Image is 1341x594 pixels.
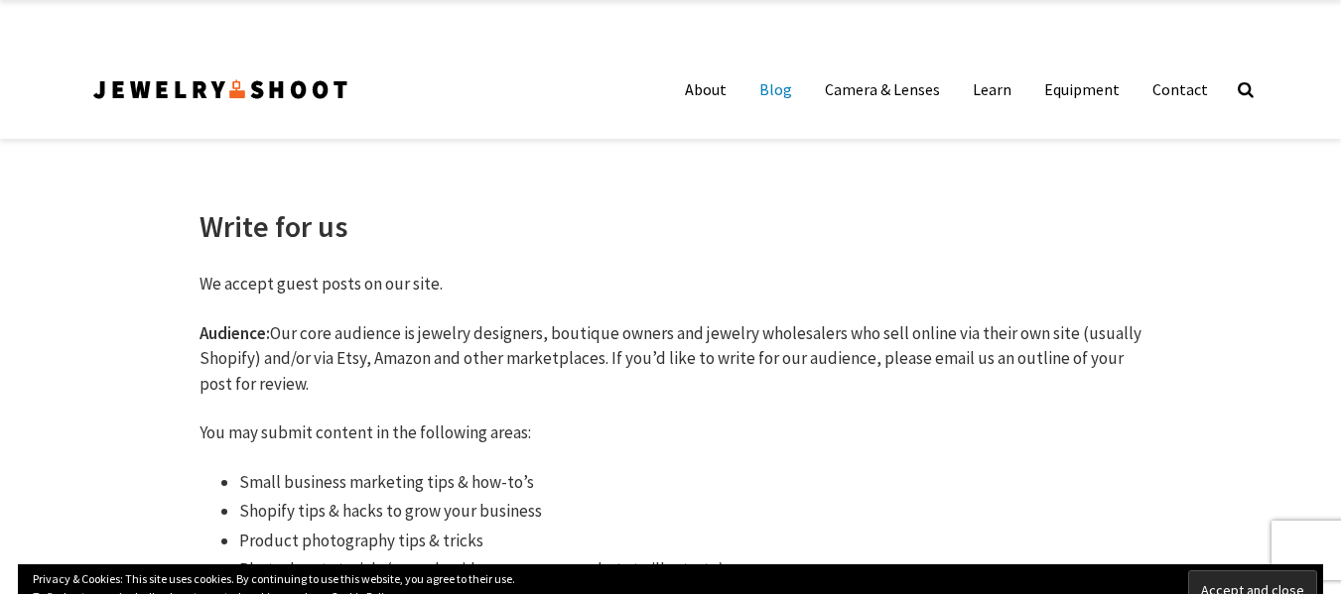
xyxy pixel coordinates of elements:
[744,69,807,109] a: Blog
[239,529,1142,554] li: Product photography tips & tricks
[958,69,1026,109] a: Learn
[200,272,1142,297] p: We accept guest posts on our site.
[239,499,1142,525] li: Shopify tips & hacks to grow your business
[670,69,741,109] a: About
[200,322,270,344] strong: Audience:
[200,420,1142,446] p: You may submit content in the following areas:
[810,69,955,109] a: Camera & Lenses
[1029,69,1135,109] a: Equipment
[90,73,350,105] img: Jewelry Photographer Bay Area - San Francisco | Nationwide via Mail
[200,321,1142,398] p: Our core audience is jewelry designers, boutique owners and jewelry wholesalers who sell online v...
[239,557,1142,583] li: Photoshop tutorials (record a video or use screenshots to illustrate)
[239,470,1142,496] li: Small business marketing tips & how-to’s
[200,208,1142,244] h1: Write for us
[1138,69,1223,109] a: Contact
